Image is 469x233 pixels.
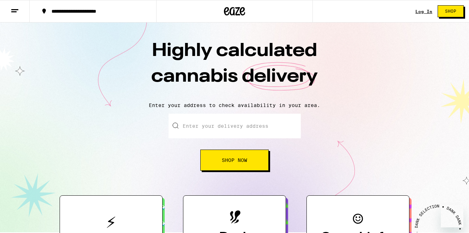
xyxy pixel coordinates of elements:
button: Shop Now [200,150,269,171]
h1: Highly calculated cannabis delivery [111,38,358,97]
span: Shop [445,9,456,13]
a: Log In [415,9,432,14]
input: Enter your delivery address [169,114,301,138]
a: Shop [432,5,469,17]
span: Shop Now [222,158,247,163]
iframe: Button to launch messaging window [441,205,463,227]
button: Shop [438,5,464,17]
p: Enter your address to check availability in your area. [7,102,462,108]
